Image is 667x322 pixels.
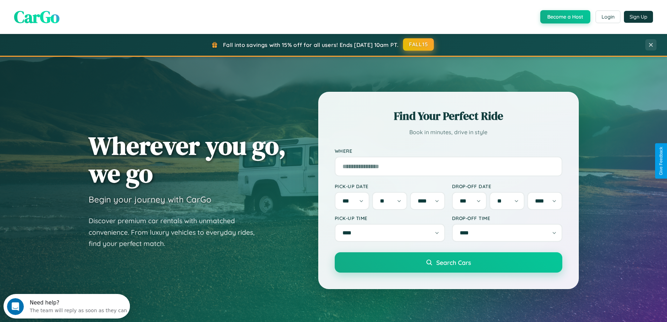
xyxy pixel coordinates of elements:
[26,6,124,12] div: Need help?
[452,215,562,221] label: Drop-off Time
[89,194,211,205] h3: Begin your journey with CarGo
[624,11,653,23] button: Sign Up
[335,108,562,124] h2: Find Your Perfect Ride
[89,215,264,249] p: Discover premium car rentals with unmatched convenience. From luxury vehicles to everyday rides, ...
[4,294,130,318] iframe: Intercom live chat discovery launcher
[7,298,24,315] iframe: Intercom live chat
[335,148,562,154] label: Where
[335,183,445,189] label: Pick-up Date
[335,215,445,221] label: Pick-up Time
[335,252,562,273] button: Search Cars
[14,5,60,28] span: CarGo
[26,12,124,19] div: The team will reply as soon as they can
[436,259,471,266] span: Search Cars
[403,38,434,51] button: FALL15
[3,3,130,22] div: Open Intercom Messenger
[596,11,620,23] button: Login
[452,183,562,189] label: Drop-off Date
[659,147,663,175] div: Give Feedback
[223,41,398,48] span: Fall into savings with 15% off for all users! Ends [DATE] 10am PT.
[540,10,590,23] button: Become a Host
[335,127,562,137] p: Book in minutes, drive in style
[89,132,286,187] h1: Wherever you go, we go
